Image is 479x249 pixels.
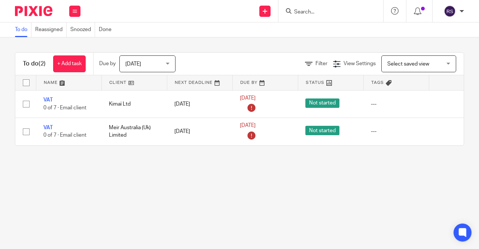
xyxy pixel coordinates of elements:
[101,118,167,145] td: Meir Australia (Uk) Limited
[240,95,256,101] span: [DATE]
[371,100,421,108] div: ---
[444,5,456,17] img: svg%3E
[99,60,116,67] p: Due by
[15,6,52,16] img: Pixie
[305,98,339,108] span: Not started
[15,22,31,37] a: To do
[53,55,86,72] a: + Add task
[99,22,115,37] a: Done
[43,133,86,138] span: 0 of 7 · Email client
[35,22,67,37] a: Reassigned
[240,123,256,128] span: [DATE]
[70,22,95,37] a: Snoozed
[43,97,53,103] a: VAT
[101,90,167,118] td: Kimaï Ltd
[23,60,46,68] h1: To do
[293,9,361,16] input: Search
[371,81,384,85] span: Tags
[387,61,429,67] span: Select saved view
[43,125,53,130] a: VAT
[125,61,141,67] span: [DATE]
[344,61,376,66] span: View Settings
[43,105,86,110] span: 0 of 7 · Email client
[315,61,327,66] span: Filter
[305,126,339,135] span: Not started
[39,61,46,67] span: (2)
[371,128,421,135] div: ---
[167,118,232,145] td: [DATE]
[167,90,232,118] td: [DATE]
